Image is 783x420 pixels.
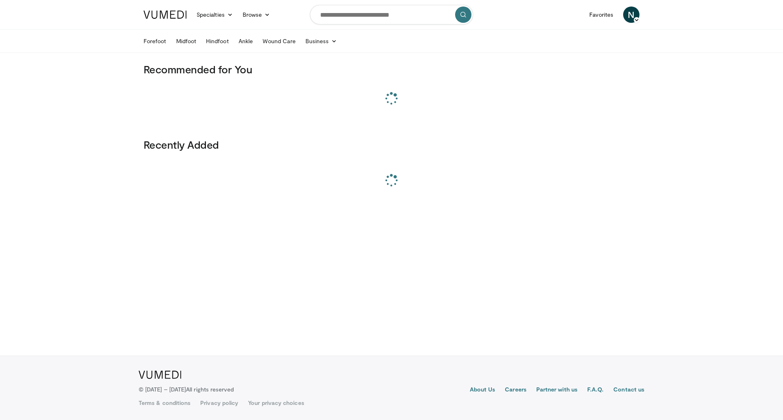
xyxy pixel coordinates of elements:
a: Favorites [584,7,618,23]
img: VuMedi Logo [139,371,181,379]
a: Specialties [192,7,238,23]
a: Hindfoot [201,33,234,49]
a: Wound Care [258,33,301,49]
a: About Us [470,385,495,395]
a: Browse [238,7,275,23]
a: Partner with us [536,385,577,395]
a: Contact us [613,385,644,395]
a: F.A.Q. [587,385,604,395]
a: Privacy policy [200,399,238,407]
h3: Recommended for You [144,63,639,76]
a: Careers [505,385,526,395]
h3: Recently Added [144,138,639,151]
a: N [623,7,639,23]
a: Terms & conditions [139,399,190,407]
a: Business [301,33,342,49]
a: Forefoot [139,33,171,49]
span: All rights reserved [186,386,234,393]
input: Search topics, interventions [310,5,473,24]
a: Midfoot [171,33,201,49]
a: Your privacy choices [248,399,304,407]
a: Ankle [234,33,258,49]
p: © [DATE] – [DATE] [139,385,234,394]
img: VuMedi Logo [144,11,187,19]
